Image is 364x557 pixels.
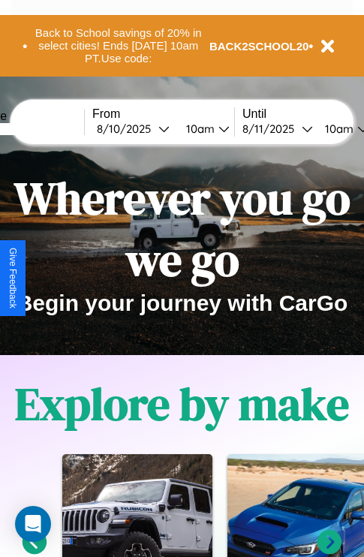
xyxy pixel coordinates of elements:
b: BACK2SCHOOL20 [209,40,309,53]
div: 10am [179,122,218,136]
div: Open Intercom Messenger [15,506,51,542]
div: 8 / 10 / 2025 [97,122,158,136]
button: 8/10/2025 [92,121,174,137]
label: From [92,107,234,121]
div: 8 / 11 / 2025 [242,122,302,136]
button: 10am [174,121,234,137]
h1: Explore by make [15,373,349,435]
button: Back to School savings of 20% in select cities! Ends [DATE] 10am PT.Use code: [28,23,209,69]
div: 10am [317,122,357,136]
div: Give Feedback [8,248,18,309]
